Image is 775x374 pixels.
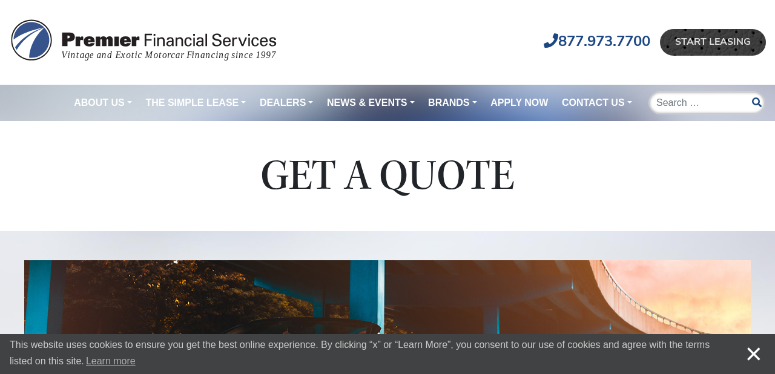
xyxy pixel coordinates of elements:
a: 877.973.7700 [544,31,650,53]
a: learn more about cookies [84,352,137,370]
a: Dealers [255,91,318,115]
img: pfs-logo.svg [9,6,282,79]
a: News & Events [322,91,420,115]
a: dismiss cookie message [733,334,775,374]
a: Apply Now [486,91,553,115]
a: The Simple Lease [140,91,251,115]
a: Contact Us [557,91,637,115]
a: Brands [423,91,482,115]
a: About Us [69,91,137,115]
span: This website uses cookies to ensure you get the best online experience. By clicking “x” or “Learn... [10,338,723,370]
a: Start Leasing [660,29,766,56]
